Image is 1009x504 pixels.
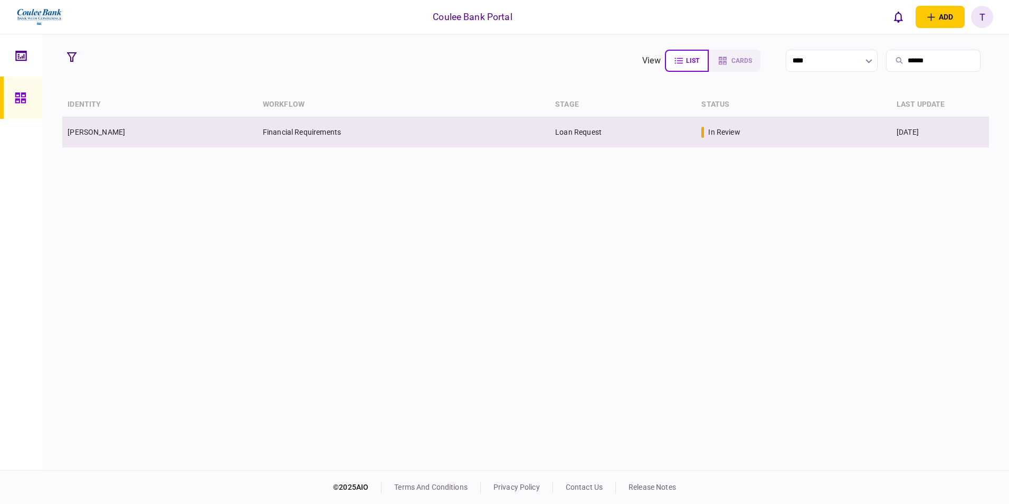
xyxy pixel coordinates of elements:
th: identity [62,92,258,117]
th: status [696,92,891,117]
button: open notifications list [887,6,909,28]
th: last update [891,92,989,117]
span: list [686,57,699,64]
button: cards [709,50,760,72]
div: in review [708,127,740,137]
button: T [971,6,993,28]
img: client company logo [16,4,63,30]
a: release notes [629,483,676,491]
div: view [642,54,661,67]
a: privacy policy [493,483,540,491]
a: [PERSON_NAME] [68,128,125,136]
td: [DATE] [891,117,989,147]
th: workflow [258,92,550,117]
button: list [665,50,709,72]
a: terms and conditions [394,483,468,491]
td: Loan Request [550,117,696,147]
td: Financial Requirements [258,117,550,147]
div: Coulee Bank Portal [433,10,512,24]
button: open adding identity options [916,6,965,28]
span: cards [731,57,752,64]
div: © 2025 AIO [333,482,382,493]
a: contact us [566,483,603,491]
th: stage [550,92,696,117]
